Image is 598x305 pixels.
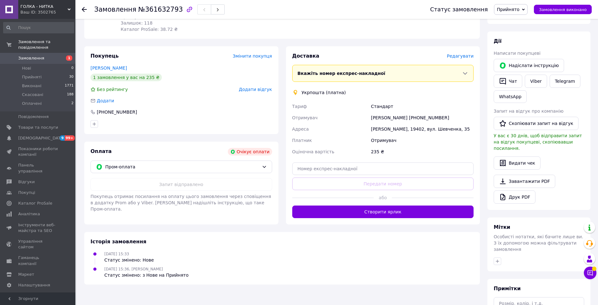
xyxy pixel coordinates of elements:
[494,224,510,230] span: Мітки
[370,135,475,146] div: Отримувач
[65,83,74,89] span: 1771
[91,239,146,245] span: Історія замовлення
[494,156,540,170] button: Видати чек
[121,20,152,25] span: Залишок: 118
[494,175,555,188] a: Завантажити PDF
[104,257,154,263] div: Статус змінено: Нове
[494,75,522,88] button: Чат
[18,211,40,217] span: Аналітика
[65,135,75,141] span: 99+
[292,162,474,175] input: Номер експрес-накладної
[18,135,65,141] span: [DEMOGRAPHIC_DATA]
[292,104,307,109] span: Тариф
[138,6,183,13] span: №361632793
[239,87,272,92] span: Додати відгук
[494,234,583,252] span: Особисті нотатки, які бачите лише ви. З їх допомогою можна фільтрувати замовлення
[370,101,475,112] div: Стандарт
[233,54,272,59] span: Змінити покупця
[104,272,189,278] div: Статус змінено: з Нове на Прийнято
[18,282,50,288] span: Налаштування
[3,22,74,33] input: Пошук
[292,138,312,143] span: Платник
[447,54,474,59] span: Редагувати
[18,146,58,157] span: Показники роботи компанії
[66,55,72,61] span: 1
[18,114,49,120] span: Повідомлення
[71,65,74,71] span: 0
[18,255,58,266] span: Гаманець компанії
[370,146,475,157] div: 235 ₴
[494,90,527,103] a: WhatsApp
[82,6,87,13] div: Повернутися назад
[494,109,563,114] span: Запит на відгук про компанію
[22,74,41,80] span: Прийняті
[292,149,334,154] span: Оціночна вартість
[292,53,320,59] span: Доставка
[584,267,596,279] button: Чат з покупцем
[494,38,502,44] span: Дії
[91,74,162,81] div: 1 замовлення у вас на 235 ₴
[494,133,582,151] span: У вас є 30 днів, щоб відправити запит на відгук покупцеві, скопіювавши посилання.
[67,92,74,98] span: 188
[105,163,259,170] span: Пром-оплата
[94,6,136,13] span: Замовлення
[22,83,41,89] span: Виконані
[91,65,127,71] a: [PERSON_NAME]
[494,285,521,291] span: Примітки
[292,127,309,132] span: Адреса
[121,27,178,32] span: Каталог ProSale: 38.72 ₴
[97,98,114,103] span: Додати
[18,201,52,206] span: Каталог ProSale
[534,5,592,14] button: Замовлення виконано
[292,206,474,218] button: Створити ярлик
[525,75,547,88] a: Viber
[71,101,74,106] span: 2
[494,190,535,204] a: Друк PDF
[18,39,75,50] span: Замовлення та повідомлення
[91,178,272,191] button: Запит відправлено
[104,267,163,271] span: [DATE] 15:36, [PERSON_NAME]
[494,117,579,130] button: Скопіювати запит на відгук
[374,195,392,201] span: або
[20,4,68,9] span: ГОЛКА - НИТКА
[91,53,119,59] span: Покупець
[18,222,58,234] span: Інструменти веб-майстра та SEO
[18,239,58,250] span: Управління сайтом
[60,135,65,141] span: 9
[494,59,564,72] button: Надіслати інструкцію
[20,9,75,15] div: Ваш ID: 3502765
[494,51,540,56] span: Написати покупцеві
[18,55,44,61] span: Замовлення
[22,65,31,71] span: Нові
[497,7,519,12] span: Прийнято
[18,179,35,185] span: Відгуки
[97,87,128,92] span: Без рейтингу
[69,74,74,80] span: 30
[300,89,348,96] div: Укрпошта (платна)
[539,7,587,12] span: Замовлення виконано
[370,123,475,135] div: [PERSON_NAME], 19402, вул. Шевченка, 35
[18,125,58,130] span: Товари та послуги
[22,101,42,106] span: Оплачені
[22,92,43,98] span: Скасовані
[298,71,386,76] span: Вкажіть номер експрес-накладної
[430,6,488,13] div: Статус замовлення
[91,194,271,212] span: Покупець отримає посилання на оплату цього замовлення через сповіщення в додатку Prom або у Viber...
[550,75,580,88] a: Telegram
[292,115,318,120] span: Отримувач
[104,252,129,256] span: [DATE] 15:33
[18,190,35,195] span: Покупці
[18,272,34,277] span: Маркет
[228,148,272,155] div: Очікує оплати
[18,162,58,174] span: Панель управління
[91,148,112,154] span: Оплата
[96,109,138,115] div: [PHONE_NUMBER]
[370,112,475,123] div: [PERSON_NAME] [PHONE_NUMBER]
